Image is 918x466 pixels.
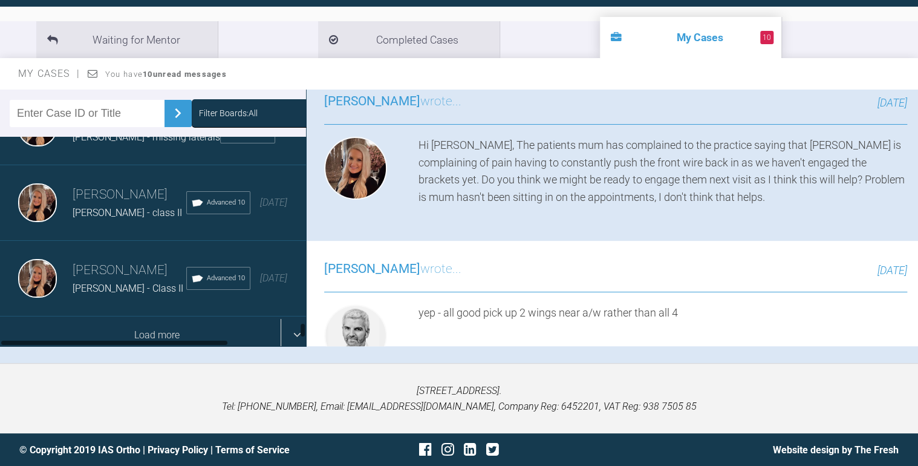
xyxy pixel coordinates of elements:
img: chevronRight.28bd32b0.svg [168,103,187,123]
h3: [PERSON_NAME] [73,185,186,205]
span: Advanced 10 [207,273,245,284]
img: Ross Hobson [324,304,387,367]
img: Emma Wall [18,183,57,222]
input: Enter Case ID or Title [10,100,164,127]
span: You have [105,70,227,79]
strong: 10 unread messages [143,70,227,79]
h3: [PERSON_NAME] [73,260,186,281]
img: Emma Wall [18,259,57,298]
div: © Copyright 2019 IAS Ortho | | [19,442,313,458]
span: [DATE] [877,264,907,277]
a: Website design by The Fresh [773,444,899,456]
img: Emma Wall [324,137,387,200]
div: Hi [PERSON_NAME], The patients mum has complained to the practice saying that [PERSON_NAME] is co... [418,137,907,206]
div: Filter Boards: All [199,107,258,120]
span: [DATE] [260,197,287,208]
p: [STREET_ADDRESS]. Tel: [PHONE_NUMBER], Email: [EMAIL_ADDRESS][DOMAIN_NAME], Company Reg: 6452201,... [19,383,899,414]
h3: wrote... [324,91,461,112]
div: yep - all good pick up 2 wings near a/w rather than all 4 [418,304,907,372]
span: [DATE] [877,96,907,109]
span: [DATE] [260,272,287,284]
span: [PERSON_NAME] - class II [73,207,182,218]
a: Privacy Policy [148,444,208,456]
li: My Cases [600,17,781,58]
li: Waiting for Mentor [36,21,218,58]
span: 10 [760,31,773,44]
span: Advanced 10 [207,197,245,208]
h3: wrote... [324,259,461,280]
a: Terms of Service [215,444,290,456]
span: My Cases [18,68,80,79]
span: [PERSON_NAME] [324,94,420,108]
span: [PERSON_NAME] - Class II [73,283,183,294]
li: Completed Cases [318,21,500,58]
span: [PERSON_NAME] [324,261,420,276]
span: [PERSON_NAME] - missing laterals [73,131,220,143]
